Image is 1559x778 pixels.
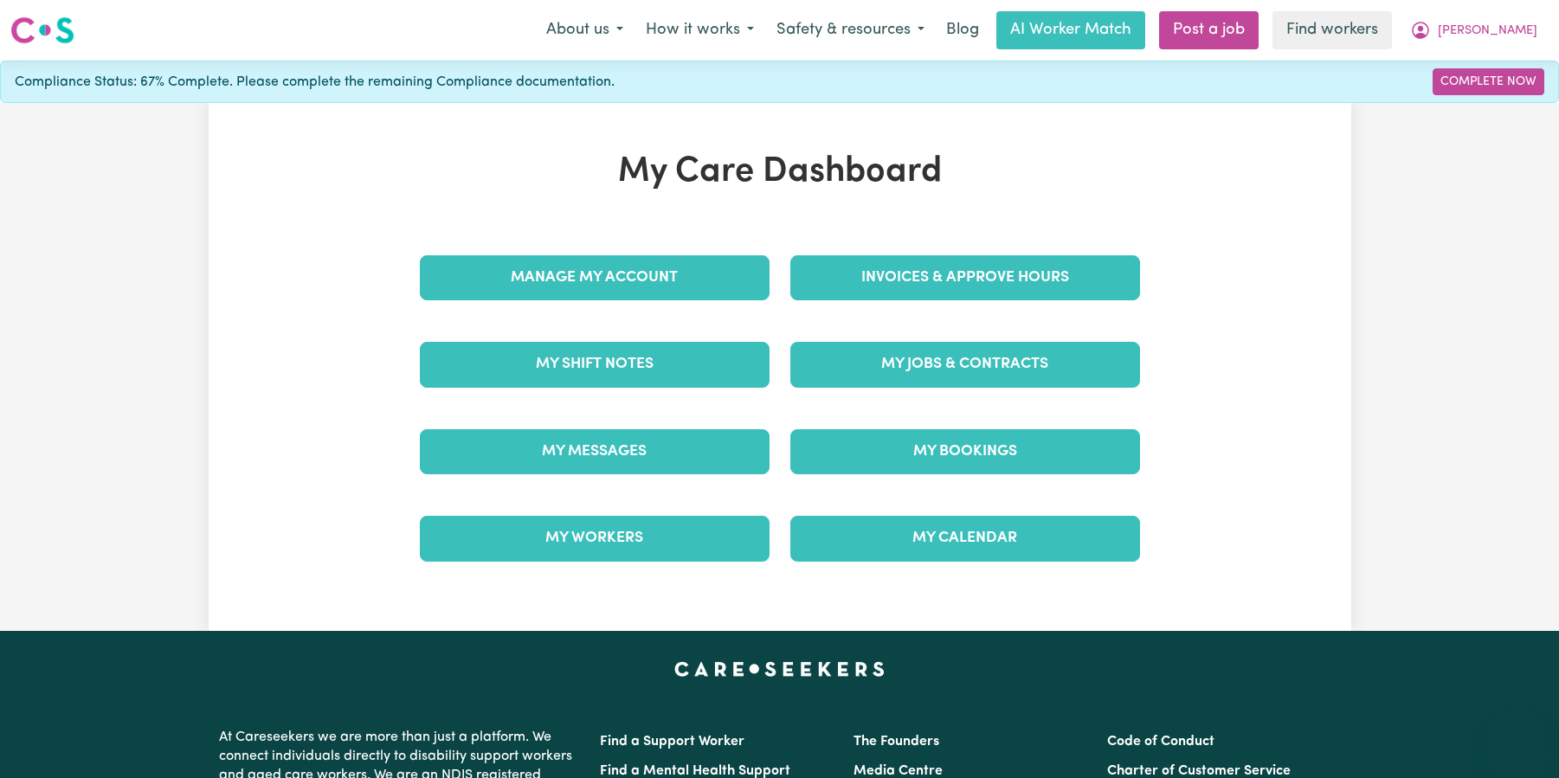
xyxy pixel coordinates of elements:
[936,11,989,49] a: Blog
[1399,12,1549,48] button: My Account
[635,12,765,48] button: How it works
[790,255,1140,300] a: Invoices & Approve Hours
[600,735,744,749] a: Find a Support Worker
[1159,11,1259,49] a: Post a job
[854,735,939,749] a: The Founders
[1107,764,1291,778] a: Charter of Customer Service
[15,72,615,93] span: Compliance Status: 67% Complete. Please complete the remaining Compliance documentation.
[1490,709,1545,764] iframe: Button to launch messaging window
[1433,68,1544,95] a: Complete Now
[1438,22,1537,41] span: [PERSON_NAME]
[790,342,1140,387] a: My Jobs & Contracts
[1272,11,1392,49] a: Find workers
[1107,735,1214,749] a: Code of Conduct
[674,662,885,676] a: Careseekers home page
[790,429,1140,474] a: My Bookings
[10,10,74,50] a: Careseekers logo
[765,12,936,48] button: Safety & resources
[535,12,635,48] button: About us
[854,764,943,778] a: Media Centre
[420,516,770,561] a: My Workers
[420,429,770,474] a: My Messages
[10,15,74,46] img: Careseekers logo
[420,342,770,387] a: My Shift Notes
[420,255,770,300] a: Manage My Account
[996,11,1145,49] a: AI Worker Match
[790,516,1140,561] a: My Calendar
[409,151,1150,193] h1: My Care Dashboard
